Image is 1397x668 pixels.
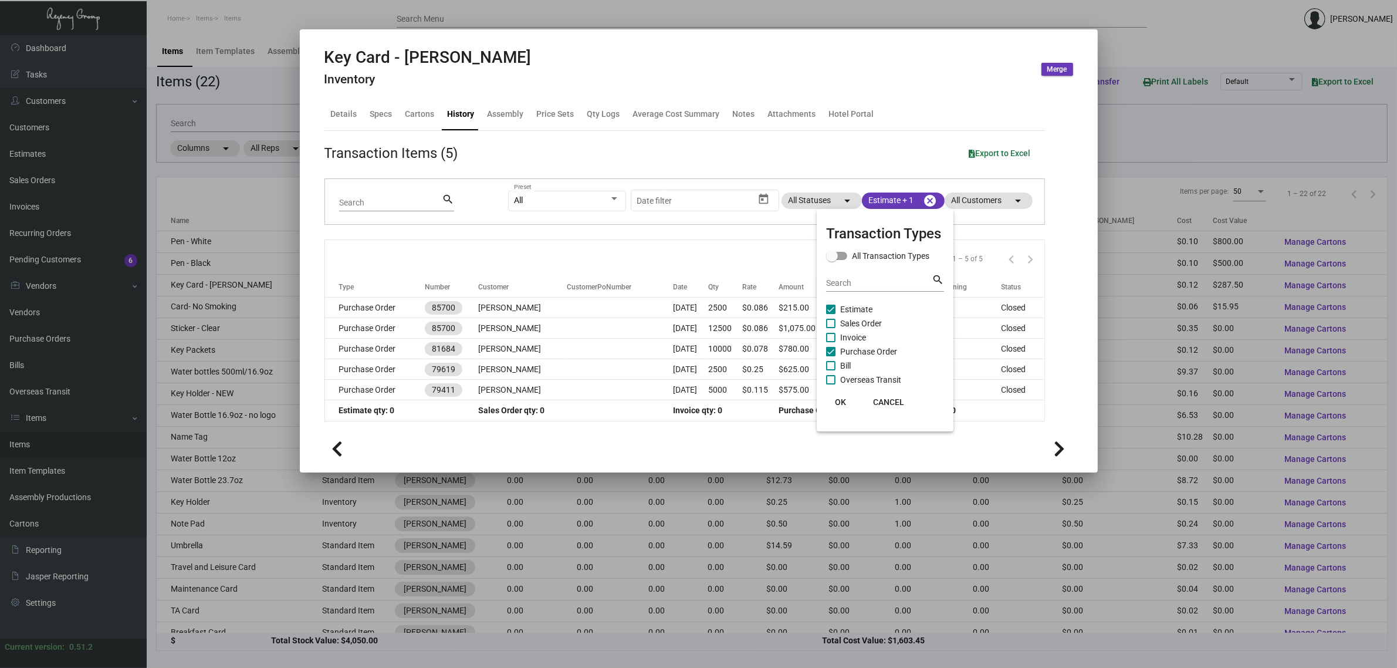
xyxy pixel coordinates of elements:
span: All Transaction Types [852,249,929,263]
span: Invoice [840,330,866,345]
span: Sales Order [840,316,882,330]
span: Bill [840,359,851,373]
div: Current version: [5,641,65,653]
span: Purchase Order [840,345,897,359]
div: 0.51.2 [69,641,93,653]
mat-card-title: Transaction Types [826,223,944,244]
span: Estimate [840,302,872,316]
span: Overseas Transit [840,373,901,387]
span: CANCEL [873,397,904,407]
button: CANCEL [864,392,914,413]
mat-icon: search [932,273,944,287]
button: OK [821,392,859,413]
span: OK [835,397,846,407]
